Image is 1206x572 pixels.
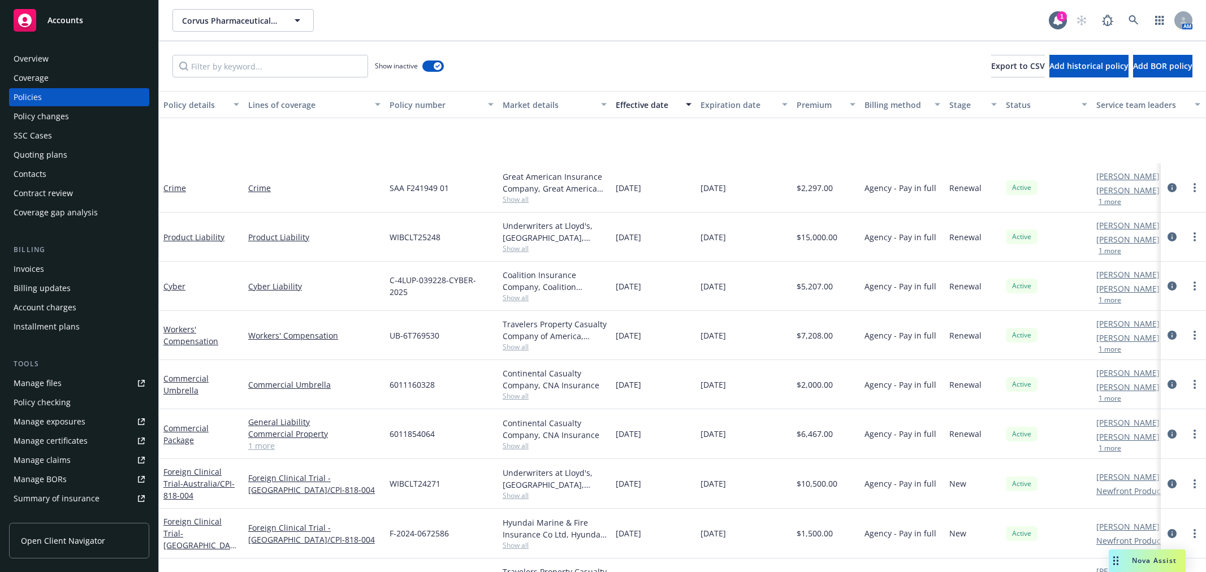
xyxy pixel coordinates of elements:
button: 1 more [1099,198,1121,205]
div: Stage [949,99,984,111]
div: Manage claims [14,451,71,469]
a: [PERSON_NAME] [1096,219,1160,231]
span: $1,500.00 [797,527,833,539]
a: Coverage [9,69,149,87]
span: Active [1010,232,1033,242]
button: 1 more [1099,445,1121,452]
div: Great American Insurance Company, Great American Insurance Group [503,171,607,194]
a: Contract review [9,184,149,202]
a: 1 more [248,440,381,452]
button: Corvus Pharmaceuticals, Inc. [172,9,314,32]
a: Crime [248,182,381,194]
button: 1 more [1099,395,1121,402]
span: Active [1010,379,1033,389]
a: [PERSON_NAME] [1096,521,1160,532]
div: Underwriters at Lloyd's, [GEOGRAPHIC_DATA], [PERSON_NAME] of [GEOGRAPHIC_DATA], Clinical Trials I... [503,220,607,244]
div: Manage certificates [14,432,88,450]
a: more [1188,328,1201,342]
span: [DATE] [701,280,726,292]
a: more [1188,230,1201,244]
div: Continental Casualty Company, CNA Insurance [503,417,607,441]
a: Quoting plans [9,146,149,164]
div: Billing updates [14,279,71,297]
a: [PERSON_NAME] [1096,367,1160,379]
button: Export to CSV [991,55,1045,77]
span: [DATE] [616,280,641,292]
div: Coverage gap analysis [14,203,98,222]
a: Start snowing [1070,9,1093,32]
a: circleInformation [1165,477,1179,491]
div: Drag to move [1109,549,1123,572]
a: Installment plans [9,318,149,336]
span: Renewal [949,280,982,292]
span: Active [1010,330,1033,340]
a: [PERSON_NAME] [1096,184,1160,196]
span: Agency - Pay in full [864,527,936,539]
a: circleInformation [1165,230,1179,244]
span: Show all [503,391,607,401]
span: Corvus Pharmaceuticals, Inc. [182,15,280,27]
span: [DATE] [616,478,641,489]
span: Open Client Navigator [21,535,105,547]
span: [DATE] [616,527,641,539]
span: [DATE] [616,428,641,440]
span: 6011854064 [390,428,435,440]
span: Renewal [949,182,982,194]
a: more [1188,378,1201,391]
a: Product Liability [248,231,381,243]
button: Add BOR policy [1133,55,1192,77]
div: Policy checking [14,393,71,411]
a: Workers' Compensation [163,324,218,346]
div: 1 [1057,11,1067,21]
a: Switch app [1148,9,1171,32]
button: Billing method [860,91,945,118]
span: UB-6T769530 [390,330,439,341]
span: [DATE] [701,478,726,489]
span: Active [1010,528,1033,539]
a: Commercial Property [248,428,381,440]
a: Newfront Producer [1096,485,1169,497]
input: Filter by keyword... [172,55,368,77]
a: more [1188,527,1201,540]
span: Show all [503,244,607,253]
a: General Liability [248,416,381,428]
span: [DATE] [616,182,641,194]
div: Account charges [14,298,76,317]
span: Active [1010,479,1033,489]
a: Policy changes [9,107,149,125]
div: Service team leaders [1096,99,1188,111]
span: Add historical policy [1049,60,1129,71]
button: Effective date [611,91,696,118]
span: $7,208.00 [797,330,833,341]
span: $15,000.00 [797,231,837,243]
a: Manage claims [9,451,149,469]
span: Agency - Pay in full [864,330,936,341]
div: Quoting plans [14,146,67,164]
a: circleInformation [1165,328,1179,342]
a: Cyber [163,281,185,292]
span: Active [1010,429,1033,439]
span: Export to CSV [991,60,1045,71]
button: 1 more [1099,346,1121,353]
button: Policy details [159,91,244,118]
div: Manage files [14,374,62,392]
a: Overview [9,50,149,68]
a: [PERSON_NAME] [1096,268,1160,280]
button: Service team leaders [1092,91,1205,118]
div: Summary of insurance [14,489,100,508]
div: Policies [14,88,42,106]
span: Show all [503,491,607,500]
a: Manage files [9,374,149,392]
div: Hyundai Marine & Fire Insurance Co Ltd, Hyundai Insurance, Clinical Trials Insurance Services Lim... [503,517,607,540]
div: Billing method [864,99,928,111]
div: SSC Cases [14,127,52,145]
a: circleInformation [1165,527,1179,540]
a: [PERSON_NAME] [1096,332,1160,344]
button: Premium [792,91,860,118]
div: Invoices [14,260,44,278]
div: Continental Casualty Company, CNA Insurance [503,367,607,391]
span: $2,297.00 [797,182,833,194]
div: Installment plans [14,318,80,336]
button: 1 more [1099,297,1121,304]
span: $5,207.00 [797,280,833,292]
